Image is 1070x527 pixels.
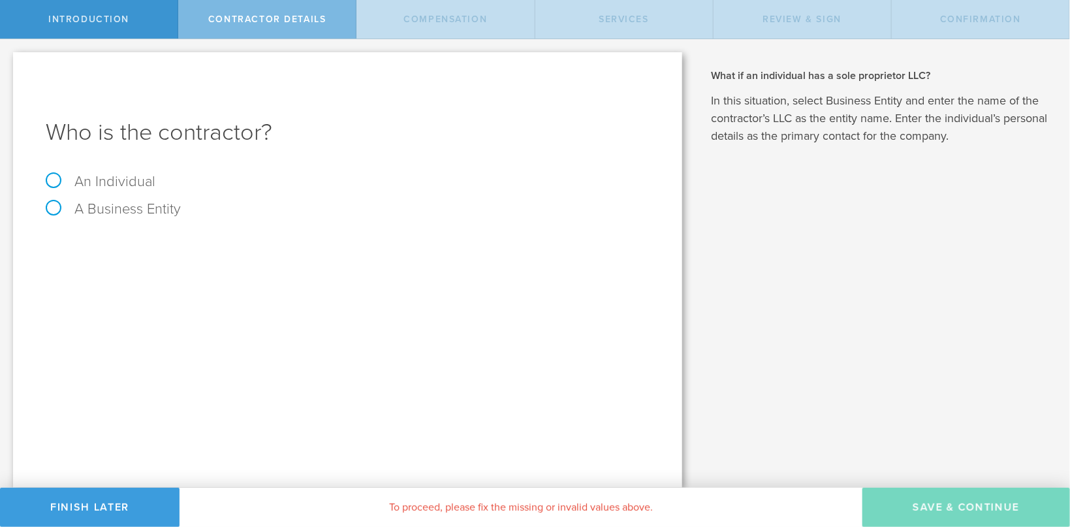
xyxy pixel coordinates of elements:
[940,14,1021,25] span: Confirmation
[862,488,1070,527] button: Save & Continue
[46,200,181,217] label: A Business Entity
[763,14,842,25] span: Review & sign
[711,92,1050,145] p: In this situation, select Business Entity and enter the name of the contractor’s LLC as the entit...
[403,14,487,25] span: Compensation
[180,488,862,527] div: To proceed, please fix the missing or invalid values above.
[711,69,1050,83] h2: What if an individual has a sole proprietor LLC?
[48,14,129,25] span: Introduction
[208,14,326,25] span: Contractor details
[1005,425,1070,488] iframe: Chat Widget
[46,173,155,190] label: An Individual
[46,117,650,148] h1: Who is the contractor?
[599,14,649,25] span: Services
